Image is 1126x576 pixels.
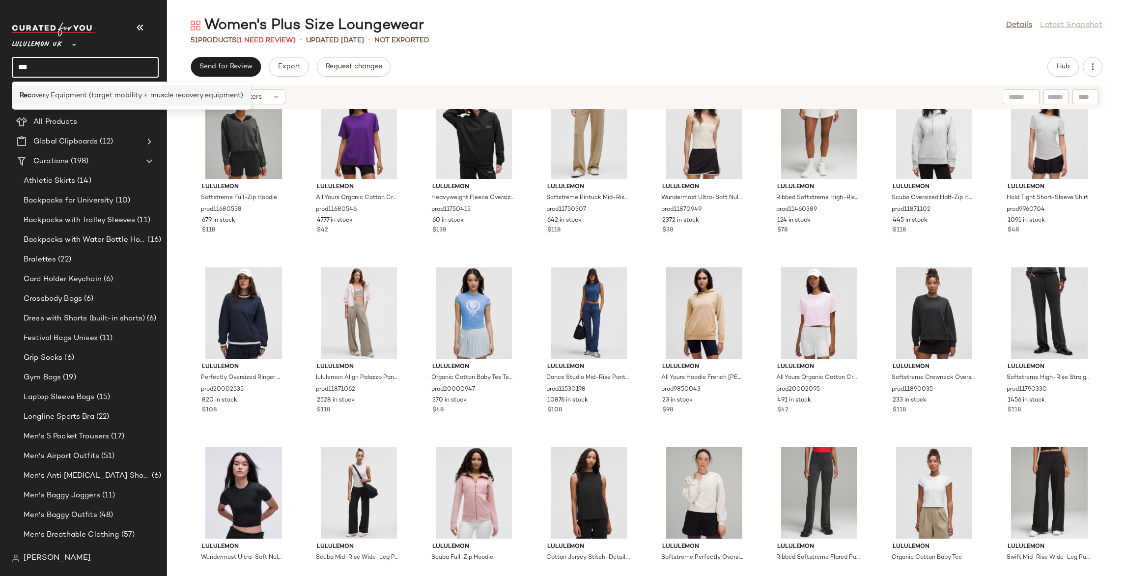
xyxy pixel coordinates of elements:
[1000,267,1099,359] img: LW5GJUS_0001_1
[99,451,115,462] span: (51)
[432,183,516,192] span: lululemon
[24,215,135,226] span: Backpacks with Trolley Sleeves
[113,195,130,206] span: (10)
[24,372,61,383] span: Gym Bags
[374,35,429,46] p: Not Exported
[885,267,984,359] img: LW3JFKS_0001_1
[24,333,98,344] span: Festival Bags Unisex
[201,553,284,562] span: Wundermost Ultra-Soft Nulu Crewneck Cropped T-Shirt
[777,406,788,415] span: $42
[316,385,355,394] span: prod11871062
[893,216,928,225] span: 445 in stock
[24,411,94,423] span: Longline Sports Bra
[1047,57,1079,77] button: Hub
[1006,20,1032,31] a: Details
[776,205,817,214] span: prod11460389
[100,490,115,501] span: (11)
[547,396,588,405] span: 10876 in stock
[432,226,446,235] span: $138
[317,216,353,225] span: 4777 in stock
[776,385,820,394] span: prod20002095
[432,543,516,551] span: lululemon
[662,396,693,405] span: 23 in stock
[202,226,215,235] span: $118
[191,37,198,44] span: 51
[662,183,746,192] span: lululemon
[1008,396,1045,405] span: 1456 in stock
[1007,553,1090,562] span: Swift Mid-Rise Wide-Leg Pant
[82,293,93,305] span: (6)
[194,447,293,539] img: LW3HPQS_0001_1
[1008,226,1019,235] span: $48
[431,553,493,562] span: Scuba Full-Zip Hoodie
[893,396,927,405] span: 233 in stock
[432,396,467,405] span: 370 in stock
[201,205,242,214] span: prod11680538
[202,216,235,225] span: 679 in stock
[316,553,399,562] span: Scuba Mid-Rise Wide-Leg Pant Regular
[56,254,71,265] span: (22)
[547,406,562,415] span: $108
[539,267,639,359] img: LW5ENOR_071150_1
[892,553,962,562] span: Organic Cotton Baby Tee
[201,374,284,382] span: Perfectly Oversized Ringer Crew
[662,216,699,225] span: 2372 in stock
[24,352,62,364] span: Grip Socks
[12,554,20,562] img: svg%3e
[317,543,400,551] span: lululemon
[546,385,586,394] span: prod11530198
[661,374,745,382] span: All Yours Hoodie French [PERSON_NAME]
[547,363,631,372] span: lululemon
[546,194,630,202] span: Softstreme Pintuck Mid-Rise Pant Regular
[662,363,746,372] span: lululemon
[309,267,408,359] img: LW5HV9R_070108_1
[368,34,370,46] span: •
[893,363,976,372] span: lululemon
[546,205,586,214] span: prod11750307
[24,195,113,206] span: Backpacks for University
[199,63,253,71] span: Send for Review
[432,363,516,372] span: lululemon
[654,447,754,539] img: LW3GL9S_047748_1
[191,35,296,46] div: Products
[661,385,701,394] span: prod9850043
[75,175,91,187] span: (14)
[24,529,119,541] span: Men's Breathable Clothing
[1000,447,1099,539] img: LW5FFBS_0001_1
[777,216,811,225] span: 124 in stock
[24,552,91,564] span: [PERSON_NAME]
[135,215,150,226] span: (11)
[201,385,244,394] span: prod20002535
[24,234,145,246] span: Backpacks with Water Bottle Holder
[885,447,984,539] img: LW3JSHS_0002_1
[893,183,976,192] span: lululemon
[892,374,975,382] span: Softstreme Crewneck Oversized Pullover
[1007,205,1045,214] span: prod9960704
[277,63,300,71] span: Export
[12,33,62,51] span: Lululemon UK
[300,34,302,46] span: •
[31,90,243,101] span: overy Equipment (target mobility + muscle recovery equipment)
[661,194,745,202] span: Wundermost Ultra-Soft Nulu Spaghetti-Strap Adjustable Cami
[242,92,262,102] span: Filters
[24,470,150,482] span: Men's Anti [MEDICAL_DATA] Shorts
[432,406,444,415] span: $48
[547,543,631,551] span: lululemon
[269,57,309,77] button: Export
[1008,543,1091,551] span: lululemon
[145,234,161,246] span: (16)
[24,274,102,285] span: Card Holder Keychain
[24,431,109,442] span: Men's 5 Pocket Trousers
[24,175,75,187] span: Athletic Skirts
[1007,194,1088,202] span: Hold Tight Short-Sleeve Shirt
[33,116,77,128] span: All Products
[191,16,424,35] div: Women's Plus Size Loungewear
[94,411,110,423] span: (22)
[306,35,364,46] p: updated [DATE]
[119,529,135,541] span: (57)
[539,447,639,539] img: LW1FNIS_043646_1
[309,447,408,539] img: LW5GV7S_0001_1
[546,374,630,382] span: Dance Studio Mid-Rise Pant Regular
[12,23,95,36] img: cfy_white_logo.C9jOOHJF.svg
[1008,216,1045,225] span: 1091 in stock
